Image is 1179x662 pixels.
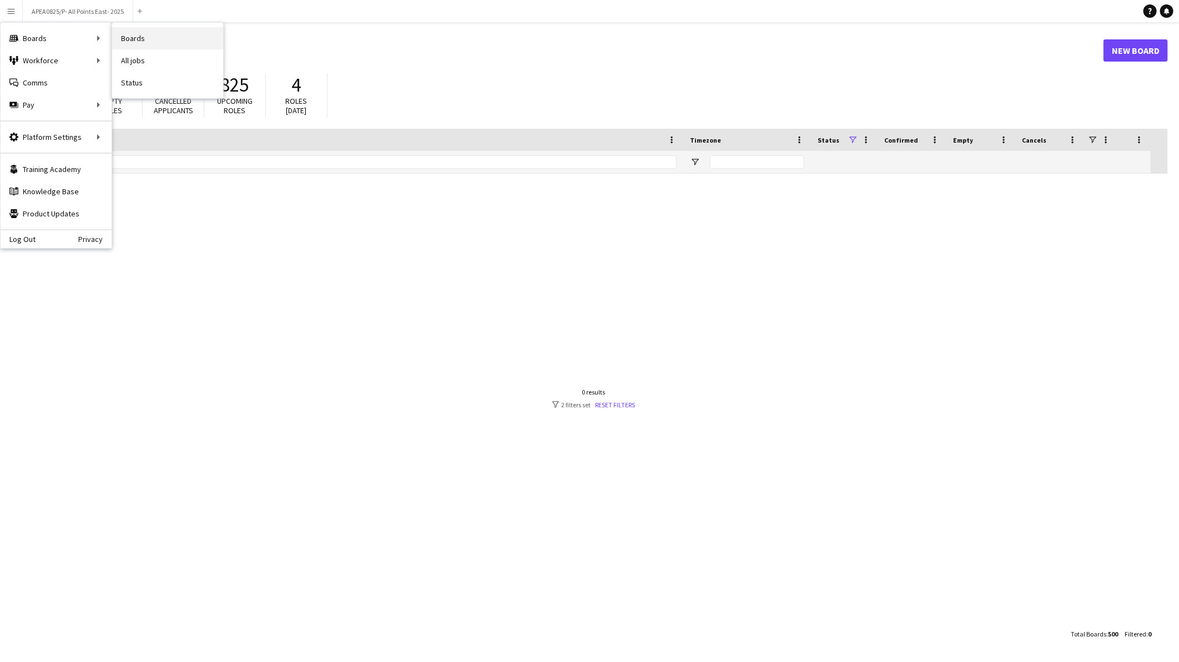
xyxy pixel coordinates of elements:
[19,42,1104,59] h1: Boards
[690,136,721,144] span: Timezone
[286,96,308,115] span: Roles [DATE]
[552,388,635,396] div: 0 results
[1,94,112,116] div: Pay
[1,126,112,148] div: Platform Settings
[818,136,839,144] span: Status
[1,158,112,180] a: Training Academy
[1,27,112,49] div: Boards
[1125,623,1151,645] div: :
[112,27,223,49] a: Boards
[1,49,112,72] div: Workforce
[112,72,223,94] a: Status
[595,401,635,409] a: Reset filters
[884,136,918,144] span: Confirmed
[710,155,804,169] input: Timezone Filter Input
[1125,630,1146,638] span: Filtered
[292,73,301,97] span: 4
[1,235,36,244] a: Log Out
[1,72,112,94] a: Comms
[1071,630,1106,638] span: Total Boards
[1071,623,1118,645] div: :
[221,73,249,97] span: 825
[23,1,133,22] button: APEA0825/P- All Points East- 2025
[217,96,253,115] span: Upcoming roles
[1148,630,1151,638] span: 0
[78,235,112,244] a: Privacy
[1104,39,1168,62] a: New Board
[953,136,973,144] span: Empty
[1,180,112,203] a: Knowledge Base
[1,203,112,225] a: Product Updates
[46,155,677,169] input: Board name Filter Input
[1108,630,1118,638] span: 500
[1022,136,1046,144] span: Cancels
[154,96,193,115] span: Cancelled applicants
[552,401,635,409] div: 2 filters set
[690,157,700,167] button: Open Filter Menu
[112,49,223,72] a: All jobs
